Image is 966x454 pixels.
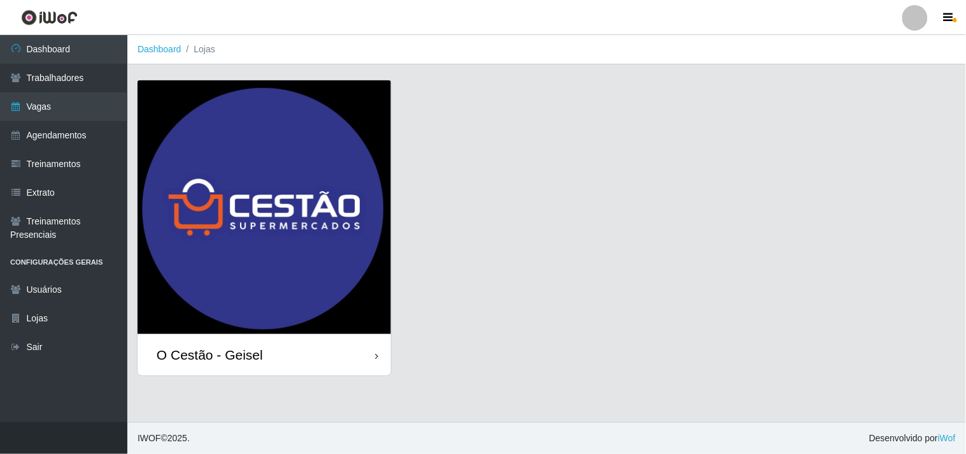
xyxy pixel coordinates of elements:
[138,432,190,445] span: © 2025 .
[138,80,391,376] a: O Cestão - Geisel
[138,433,161,443] span: IWOF
[127,35,966,64] nav: breadcrumb
[869,432,956,445] span: Desenvolvido por
[181,43,215,56] li: Lojas
[21,10,78,26] img: CoreUI Logo
[138,80,391,334] img: cardImg
[938,433,956,443] a: iWof
[157,347,263,363] div: O Cestão - Geisel
[138,44,181,54] a: Dashboard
